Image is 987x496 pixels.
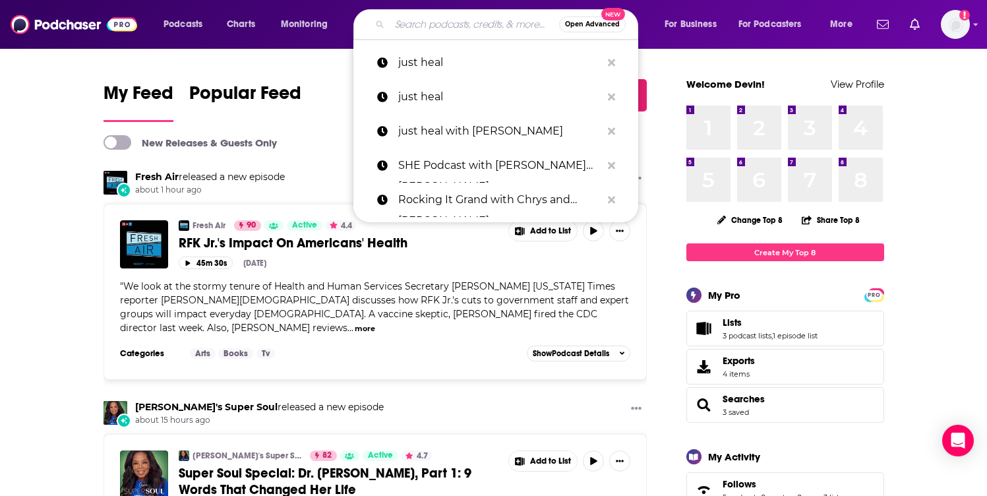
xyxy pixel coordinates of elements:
[831,78,884,90] a: View Profile
[723,478,756,490] span: Follows
[135,401,278,413] a: Oprah's Super Soul
[104,171,127,195] img: Fresh Air
[709,212,791,228] button: Change Top 8
[905,13,925,36] a: Show notifications dropdown
[189,82,301,122] a: Popular Feed
[398,183,601,217] p: Rocking It Grand with Chrys and Shellie
[686,349,884,385] a: Exports
[179,220,189,231] img: Fresh Air
[626,401,647,418] button: Show More Button
[609,450,630,472] button: Show More Button
[691,396,717,414] a: Searches
[941,10,970,39] button: Show profile menu
[247,219,256,232] span: 90
[866,290,882,300] span: PRO
[398,80,601,114] p: just heal
[941,10,970,39] img: User Profile
[353,80,638,114] a: just heal
[565,21,620,28] span: Open Advanced
[120,280,629,334] span: We look at the stormy tenure of Health and Human Services Secretary [PERSON_NAME] [US_STATE] Time...
[281,15,328,34] span: Monitoring
[179,235,499,251] a: RFK Jr.'s Impact On Americans' Health
[104,82,173,112] span: My Feed
[218,348,253,359] a: Books
[179,257,233,269] button: 45m 30s
[292,219,317,232] span: Active
[723,393,765,405] span: Searches
[959,10,970,20] svg: Add a profile image
[686,243,884,261] a: Create My Top 8
[723,317,742,328] span: Lists
[355,323,375,334] button: more
[686,78,765,90] a: Welcome Devin!
[117,414,131,428] div: New Episode
[104,401,127,425] img: Oprah's Super Soul
[120,220,168,268] a: RFK Jr.'s Impact On Americans' Health
[942,425,974,456] div: Open Intercom Messenger
[533,349,609,358] span: Show Podcast Details
[326,220,356,231] button: 4.4
[691,357,717,376] span: Exports
[353,183,638,217] a: Rocking It Grand with Chrys and [PERSON_NAME]
[135,415,384,426] span: about 15 hours ago
[390,14,559,35] input: Search podcasts, credits, & more...
[120,280,629,334] span: "
[402,450,432,461] button: 4.7
[941,10,970,39] span: Logged in as sschroeder
[559,16,626,32] button: Open AdvancedNew
[821,14,869,35] button: open menu
[104,82,173,122] a: My Feed
[723,355,755,367] span: Exports
[509,451,578,471] button: Show More Button
[686,387,884,423] span: Searches
[366,9,651,40] div: Search podcasts, credits, & more...
[164,15,202,34] span: Podcasts
[368,449,393,462] span: Active
[866,290,882,299] a: PRO
[347,322,353,334] span: ...
[609,220,630,241] button: Show More Button
[530,456,571,466] span: Add to List
[154,14,220,35] button: open menu
[135,401,384,414] h3: released a new episode
[189,82,301,112] span: Popular Feed
[272,14,345,35] button: open menu
[708,289,740,301] div: My Pro
[135,171,285,183] h3: released a new episode
[179,235,407,251] span: RFK Jr.'s Impact On Americans' Health
[509,221,578,241] button: Show More Button
[738,15,802,34] span: For Podcasters
[135,171,179,183] a: Fresh Air
[655,14,733,35] button: open menu
[686,311,884,346] span: Lists
[530,226,571,236] span: Add to List
[801,207,860,233] button: Share Top 8
[691,319,717,338] a: Lists
[363,450,398,461] a: Active
[179,450,189,461] img: Oprah's Super Soul
[830,15,852,34] span: More
[218,14,263,35] a: Charts
[665,15,717,34] span: For Business
[601,8,625,20] span: New
[243,259,266,268] div: [DATE]
[872,13,894,36] a: Show notifications dropdown
[234,220,261,231] a: 90
[723,369,755,379] span: 4 items
[117,183,131,197] div: New Episode
[11,12,137,37] img: Podchaser - Follow, Share and Rate Podcasts
[227,15,255,34] span: Charts
[287,220,322,231] a: Active
[723,478,843,490] a: Follows
[398,148,601,183] p: SHE Podcast with Jordan Lee Dooley
[730,14,821,35] button: open menu
[256,348,275,359] a: Tv
[193,220,225,231] a: Fresh Air
[398,114,601,148] p: just heal with dr jay barnnett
